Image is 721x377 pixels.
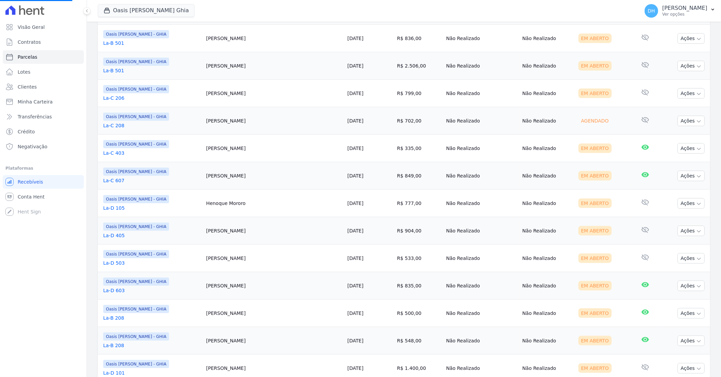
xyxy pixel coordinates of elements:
span: Crédito [18,128,35,135]
p: Ver opções [662,12,707,17]
td: R$ 777,00 [394,190,444,217]
a: La-D 603 [103,287,201,294]
a: La-D 101 [103,370,201,376]
button: Ações [678,253,705,264]
a: Transferências [3,110,84,124]
td: Não Realizado [443,190,519,217]
td: [PERSON_NAME] [203,162,345,190]
span: Oasis [PERSON_NAME] - GHIA [103,278,169,286]
div: Em Aberto [578,89,612,98]
span: Parcelas [18,54,37,60]
td: Não Realizado [443,300,519,327]
a: La-B 501 [103,40,201,46]
span: Oasis [PERSON_NAME] - GHIA [103,195,169,203]
button: Oasis [PERSON_NAME] Ghia [98,4,195,17]
td: [PERSON_NAME] [203,107,345,135]
span: Oasis [PERSON_NAME] - GHIA [103,305,169,313]
a: La-C 403 [103,150,201,156]
span: Oasis [PERSON_NAME] - GHIA [103,58,169,66]
a: La-C 206 [103,95,201,101]
td: Não Realizado [443,162,519,190]
button: Ações [678,88,705,99]
a: [DATE] [348,146,364,151]
div: Em Aberto [578,226,612,235]
a: La-D 405 [103,232,201,239]
td: [PERSON_NAME] [203,300,345,327]
span: Oasis [PERSON_NAME] - GHIA [103,113,169,121]
td: Não Realizado [520,245,576,272]
a: La-B 501 [103,67,201,74]
div: Em Aberto [578,308,612,318]
td: [PERSON_NAME] [203,327,345,355]
span: Clientes [18,83,37,90]
div: Em Aberto [578,144,612,153]
td: Não Realizado [520,80,576,107]
a: [DATE] [348,118,364,124]
a: [DATE] [348,91,364,96]
td: Não Realizado [520,217,576,245]
td: Henoque Mororo [203,190,345,217]
td: Não Realizado [443,52,519,80]
td: Não Realizado [443,25,519,52]
div: Agendado [578,116,611,126]
a: La-C 607 [103,177,201,184]
span: Oasis [PERSON_NAME] - GHIA [103,140,169,148]
a: [DATE] [348,228,364,233]
span: Oasis [PERSON_NAME] - GHIA [103,85,169,93]
td: R$ 2.506,00 [394,52,444,80]
td: [PERSON_NAME] [203,135,345,162]
div: Em Aberto [578,336,612,345]
td: Não Realizado [520,135,576,162]
a: [DATE] [348,173,364,178]
td: Não Realizado [520,162,576,190]
div: Em Aberto [578,281,612,290]
a: Lotes [3,65,84,79]
td: Não Realizado [443,327,519,355]
td: R$ 500,00 [394,300,444,327]
a: La-C 208 [103,122,201,129]
span: Visão Geral [18,24,45,31]
a: Parcelas [3,50,84,64]
td: Não Realizado [443,245,519,272]
span: Minha Carteira [18,98,53,105]
span: Oasis [PERSON_NAME] - GHIA [103,168,169,176]
td: Não Realizado [443,107,519,135]
button: Ações [678,61,705,71]
a: La-B 208 [103,315,201,321]
td: Não Realizado [520,25,576,52]
a: [DATE] [348,201,364,206]
a: La-B 208 [103,342,201,349]
a: Negativação [3,140,84,153]
div: Em Aberto [578,253,612,263]
div: Em Aberto [578,171,612,181]
a: Crédito [3,125,84,138]
td: Não Realizado [443,272,519,300]
span: Oasis [PERSON_NAME] - GHIA [103,223,169,231]
a: [DATE] [348,36,364,41]
button: DH [PERSON_NAME] Ver opções [639,1,721,20]
span: Recebíveis [18,178,43,185]
button: Ações [678,143,705,154]
td: Não Realizado [520,107,576,135]
td: R$ 335,00 [394,135,444,162]
td: [PERSON_NAME] [203,25,345,52]
a: Recebíveis [3,175,84,189]
td: Não Realizado [520,327,576,355]
button: Ações [678,281,705,291]
td: R$ 533,00 [394,245,444,272]
a: La-D 105 [103,205,201,211]
div: Em Aberto [578,363,612,373]
span: Oasis [PERSON_NAME] - GHIA [103,30,169,38]
a: Conta Hent [3,190,84,204]
a: [DATE] [348,310,364,316]
span: Negativação [18,143,48,150]
td: R$ 799,00 [394,80,444,107]
span: Oasis [PERSON_NAME] - GHIA [103,250,169,258]
span: DH [648,8,655,13]
div: Plataformas [5,164,81,172]
td: R$ 548,00 [394,327,444,355]
a: Contratos [3,35,84,49]
td: [PERSON_NAME] [203,272,345,300]
div: Em Aberto [578,34,612,43]
button: Ações [678,226,705,236]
